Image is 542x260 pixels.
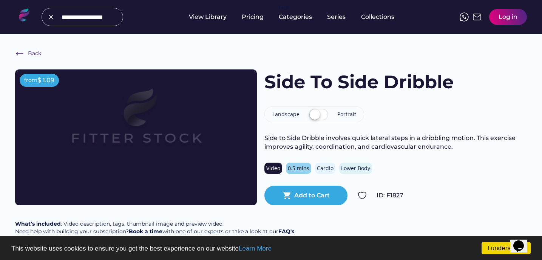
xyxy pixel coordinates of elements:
p: This website uses cookies to ensure you get the best experience on our website [11,245,531,252]
div: Categories [279,13,312,21]
img: meteor-icons_whatsapp%20%281%29.svg [460,12,469,22]
div: 0.5 mins [288,165,309,172]
div: View Library [189,13,227,21]
h1: Side To Side Dribble [264,69,454,95]
strong: What’s included [15,220,61,227]
div: Lower Body [341,165,370,172]
div: Back [28,50,41,57]
img: Group%201000002324.svg [358,191,367,200]
a: Learn More [239,245,272,252]
div: from [24,77,37,84]
img: Group%201000002326%202.svg [46,12,56,22]
a: FAQ's [278,228,294,235]
img: Frame%20%286%29.svg [15,49,24,58]
img: Frame%2051.svg [473,12,482,22]
button: shopping_cart [283,191,292,200]
a: I understand! [482,242,531,254]
a: Book a time [129,228,162,235]
img: Frame%2079%20%281%29.svg [39,69,233,178]
img: LOGO.svg [15,8,34,24]
div: fvck [279,4,289,11]
div: Portrait [337,111,356,118]
iframe: chat widget [510,230,534,252]
div: Cardio [317,165,334,172]
div: $ 1.09 [37,76,54,85]
div: Video [266,165,280,172]
div: Add to Cart [294,191,330,200]
div: Pricing [242,13,264,21]
div: Log in [499,13,517,21]
div: Series [327,13,346,21]
div: Side to Side Dribble involves quick lateral steps in a dribbling motion. This exercise improves a... [264,134,527,151]
div: ID: F1827 [377,191,527,200]
div: : Video description, tags, thumbnail image and preview video. Need help with building your subscr... [15,220,294,235]
div: Landscape [272,111,300,118]
div: Collections [361,13,394,21]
